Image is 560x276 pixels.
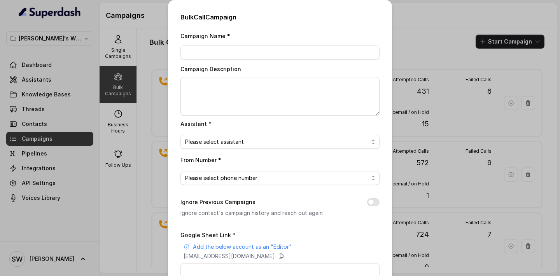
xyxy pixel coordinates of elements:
[180,121,212,127] label: Assistant *
[180,197,255,207] label: Ignore Previous Campaigns
[180,208,355,218] p: Ignore contact's campaign history and reach out again
[180,135,380,149] button: Please select assistant
[184,252,275,260] p: [EMAIL_ADDRESS][DOMAIN_NAME]
[180,66,241,72] label: Campaign Description
[180,171,380,185] button: Please select phone number
[180,232,236,238] label: Google Sheet Link *
[180,12,380,22] h2: Bulk Call Campaign
[193,243,292,251] p: Add the below account as an "Editor"
[185,173,369,183] span: Please select phone number
[180,157,221,163] label: From Number *
[185,137,369,147] span: Please select assistant
[180,33,230,39] label: Campaign Name *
